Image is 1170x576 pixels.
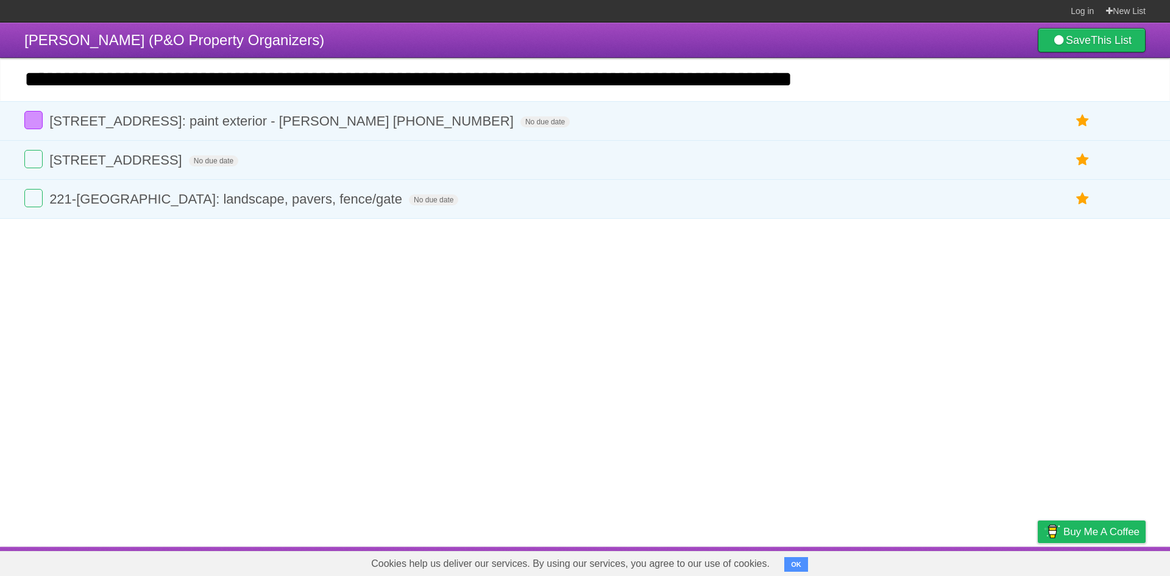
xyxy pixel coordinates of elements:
[1071,189,1094,209] label: Star task
[1069,550,1146,573] a: Suggest a feature
[189,155,238,166] span: No due date
[1022,550,1054,573] a: Privacy
[1038,28,1146,52] a: SaveThis List
[409,194,458,205] span: No due date
[784,557,808,572] button: OK
[49,152,185,168] span: [STREET_ADDRESS]
[24,32,324,48] span: [PERSON_NAME] (P&O Property Organizers)
[24,111,43,129] label: Done
[49,113,517,129] span: [STREET_ADDRESS]: paint exterior - [PERSON_NAME] [PHONE_NUMBER]
[520,116,570,127] span: No due date
[24,189,43,207] label: Done
[359,552,782,576] span: Cookies help us deliver our services. By using our services, you agree to our use of cookies.
[980,550,1007,573] a: Terms
[1038,521,1146,543] a: Buy me a coffee
[24,150,43,168] label: Done
[1091,34,1132,46] b: This List
[916,550,965,573] a: Developers
[1071,111,1094,131] label: Star task
[876,550,901,573] a: About
[1044,521,1060,542] img: Buy me a coffee
[1063,521,1140,542] span: Buy me a coffee
[1071,150,1094,170] label: Star task
[49,191,405,207] span: 221-[GEOGRAPHIC_DATA]: landscape, pavers, fence/gate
